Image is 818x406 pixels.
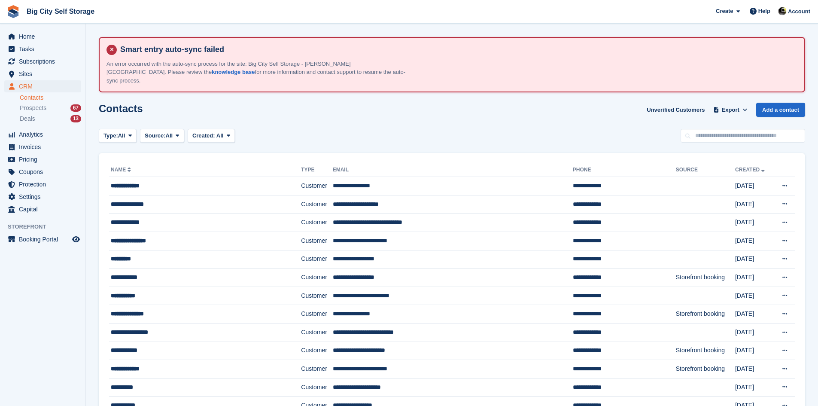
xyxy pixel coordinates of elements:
span: Booking Portal [19,233,70,245]
h1: Contacts [99,103,143,114]
span: Protection [19,178,70,190]
span: Account [788,7,810,16]
td: [DATE] [735,250,773,269]
a: Prospects 67 [20,104,81,113]
a: Created [735,167,766,173]
td: Customer [301,323,332,342]
a: menu [4,68,81,80]
span: Capital [19,203,70,215]
td: Customer [301,214,332,232]
span: All [118,131,125,140]
button: Export [712,103,749,117]
td: Storefront booking [676,342,735,360]
td: [DATE] [735,177,773,195]
td: Customer [301,177,332,195]
th: Source [676,163,735,177]
a: menu [4,141,81,153]
p: An error occurred with the auto-sync process for the site: Big City Self Storage - [PERSON_NAME][... [106,60,407,85]
a: menu [4,43,81,55]
span: Create [716,7,733,15]
td: [DATE] [735,232,773,250]
span: All [166,131,173,140]
a: Name [111,167,133,173]
button: Source: All [140,129,184,143]
td: [DATE] [735,305,773,324]
button: Type: All [99,129,137,143]
a: menu [4,31,81,43]
td: [DATE] [735,360,773,379]
a: Deals 13 [20,114,81,123]
img: stora-icon-8386f47178a22dfd0bd8f6a31ec36ba5ce8667c1dd55bd0f319d3a0aa187defe.svg [7,5,20,18]
span: Export [722,106,739,114]
span: Pricing [19,153,70,165]
a: menu [4,178,81,190]
th: Phone [573,163,676,177]
span: Prospects [20,104,46,112]
td: [DATE] [735,287,773,305]
span: Deals [20,115,35,123]
td: Customer [301,287,332,305]
h4: Smart entry auto-sync failed [117,45,797,55]
td: Storefront booking [676,360,735,379]
span: Sites [19,68,70,80]
a: menu [4,128,81,140]
td: Customer [301,378,332,397]
div: 67 [70,104,81,112]
a: menu [4,55,81,67]
button: Created: All [188,129,235,143]
a: Preview store [71,234,81,244]
a: menu [4,80,81,92]
td: Customer [301,195,332,214]
span: CRM [19,80,70,92]
td: [DATE] [735,378,773,397]
td: [DATE] [735,214,773,232]
td: Customer [301,305,332,324]
td: Storefront booking [676,269,735,287]
td: Customer [301,269,332,287]
span: Created: [192,132,215,139]
td: [DATE] [735,195,773,214]
a: menu [4,191,81,203]
a: Add a contact [756,103,805,117]
span: Invoices [19,141,70,153]
td: [DATE] [735,342,773,360]
td: Storefront booking [676,305,735,324]
td: Customer [301,360,332,379]
td: Customer [301,342,332,360]
a: Unverified Customers [643,103,708,117]
th: Email [333,163,573,177]
span: Type: [103,131,118,140]
td: Customer [301,250,332,269]
th: Type [301,163,332,177]
span: Storefront [8,223,85,231]
div: 13 [70,115,81,122]
a: Big City Self Storage [23,4,98,18]
a: menu [4,203,81,215]
a: menu [4,153,81,165]
img: Patrick Nevin [778,7,787,15]
td: Customer [301,232,332,250]
a: menu [4,166,81,178]
span: Help [758,7,770,15]
span: Settings [19,191,70,203]
span: Source: [145,131,165,140]
a: menu [4,233,81,245]
span: Analytics [19,128,70,140]
td: [DATE] [735,269,773,287]
span: Coupons [19,166,70,178]
a: knowledge base [212,69,255,75]
a: Contacts [20,94,81,102]
td: [DATE] [735,323,773,342]
span: Subscriptions [19,55,70,67]
span: All [216,132,224,139]
span: Home [19,31,70,43]
span: Tasks [19,43,70,55]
